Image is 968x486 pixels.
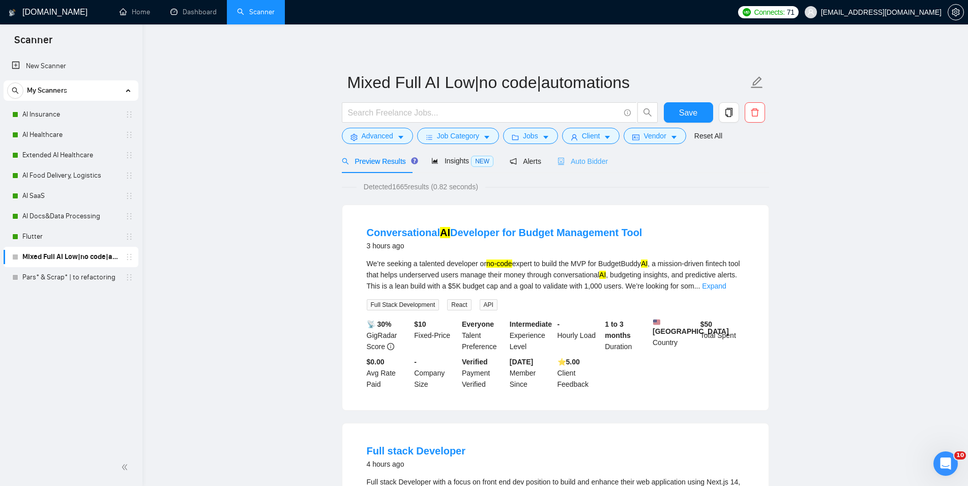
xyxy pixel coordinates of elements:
[387,343,394,350] span: info-circle
[7,82,23,99] button: search
[582,130,600,141] span: Client
[125,233,133,241] span: holder
[125,131,133,139] span: holder
[486,260,512,268] mark: no-code
[471,156,493,167] span: NEW
[503,128,558,144] button: folderJobscaret-down
[743,8,751,16] img: upwork-logo.png
[121,462,131,472] span: double-left
[22,267,119,288] a: Pars* & Scrap* | to refactoring
[641,260,648,268] mark: AI
[22,104,119,125] a: AI Insurance
[412,319,460,352] div: Fixed-Price
[605,320,631,339] b: 1 to 3 months
[787,7,795,18] span: 71
[807,9,814,16] span: user
[22,165,119,186] a: AI Food Delivery, Logistics
[365,356,413,390] div: Avg Rate Paid
[22,145,119,165] a: Extended AI Healthcare
[367,445,466,456] a: Full stack Developer
[22,125,119,145] a: AI Healthcare
[362,130,393,141] span: Advanced
[431,157,493,165] span: Insights
[460,356,508,390] div: Payment Verified
[571,133,578,141] span: user
[417,128,499,144] button: barsJob Categorycaret-down
[679,106,697,119] span: Save
[125,151,133,159] span: holder
[367,320,392,328] b: 📡 30%
[745,102,765,123] button: delete
[4,56,138,76] li: New Scanner
[357,181,485,192] span: Detected 1665 results (0.82 seconds)
[670,133,678,141] span: caret-down
[698,319,746,352] div: Total Spent
[125,171,133,180] span: holder
[414,358,417,366] b: -
[125,253,133,261] span: holder
[440,227,450,238] mark: AI
[462,358,488,366] b: Verified
[719,108,739,117] span: copy
[125,273,133,281] span: holder
[125,192,133,200] span: holder
[348,106,620,119] input: Search Freelance Jobs...
[483,133,490,141] span: caret-down
[22,247,119,267] a: Mixed Full AI Low|no code|automations
[694,282,700,290] span: ...
[347,70,748,95] input: Scanner name...
[12,56,130,76] a: New Scanner
[558,158,565,165] span: robot
[604,133,611,141] span: caret-down
[745,108,765,117] span: delete
[342,128,413,144] button: settingAdvancedcaret-down
[624,109,631,116] span: info-circle
[397,133,404,141] span: caret-down
[367,299,439,310] span: Full Stack Development
[125,212,133,220] span: holder
[948,8,963,16] span: setting
[350,133,358,141] span: setting
[22,206,119,226] a: AI Docs&Data Processing
[8,87,23,94] span: search
[603,319,651,352] div: Duration
[22,186,119,206] a: AI SaaS
[125,110,133,119] span: holder
[342,158,349,165] span: search
[367,358,385,366] b: $0.00
[437,130,479,141] span: Job Category
[510,157,541,165] span: Alerts
[638,108,657,117] span: search
[643,130,666,141] span: Vendor
[431,157,438,164] span: area-chart
[342,157,415,165] span: Preview Results
[558,358,580,366] b: ⭐️ 5.00
[412,356,460,390] div: Company Size
[599,271,606,279] mark: AI
[22,226,119,247] a: Flutter
[237,8,275,16] a: searchScanner
[954,451,966,460] span: 10
[542,133,549,141] span: caret-down
[508,356,555,390] div: Member Since
[426,133,433,141] span: bars
[694,130,722,141] a: Reset All
[462,320,494,328] b: Everyone
[651,319,698,352] div: Country
[365,319,413,352] div: GigRadar Score
[754,7,784,18] span: Connects:
[510,320,552,328] b: Intermediate
[700,320,712,328] b: $ 50
[447,299,471,310] span: React
[555,319,603,352] div: Hourly Load
[632,133,639,141] span: idcard
[480,299,497,310] span: API
[719,102,739,123] button: copy
[637,102,658,123] button: search
[702,282,726,290] a: Expand
[562,128,620,144] button: userClientcaret-down
[410,156,419,165] div: Tooltip anchor
[750,76,764,89] span: edit
[558,157,608,165] span: Auto Bidder
[555,356,603,390] div: Client Feedback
